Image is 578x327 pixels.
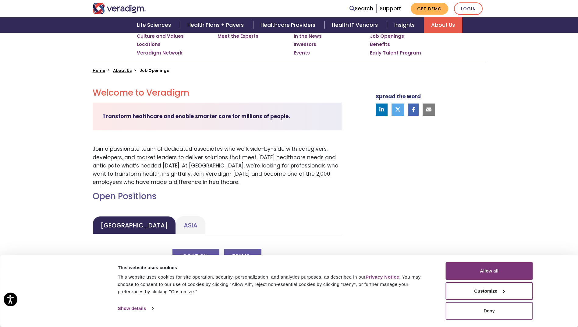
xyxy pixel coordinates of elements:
a: Asia [176,216,205,234]
a: Early Talent Program [370,50,421,56]
button: Deny [446,302,533,320]
a: Support [380,5,401,12]
div: This website uses cookies [118,264,432,271]
div: This website uses cookies for site operation, security, personalization, and analytics purposes, ... [118,273,432,295]
strong: Transform healthcare and enable smarter care for millions of people. [102,113,290,120]
img: Veradigm logo [93,3,146,14]
a: About Us [424,17,462,33]
a: About Us [113,68,132,73]
a: Home [93,68,105,73]
a: Healthcare Providers [253,17,324,33]
a: In the News [294,33,322,39]
a: Search [349,5,373,13]
button: Teams [224,249,261,263]
a: Health IT Vendors [324,17,387,33]
a: Job Openings [370,33,404,39]
a: Veradigm Network [137,50,183,56]
button: Customize [446,282,533,300]
a: Life Sciences [129,17,180,33]
a: Insights [387,17,424,33]
a: Locations [137,41,161,47]
a: Health Plans + Payers [180,17,253,33]
a: Get Demo [411,3,448,15]
button: Allow all [446,262,533,280]
a: Benefits [370,41,390,47]
h2: Welcome to Veradigm [93,88,342,98]
p: Join a passionate team of dedicated associates who work side-by-side with caregivers, developers,... [93,145,342,186]
strong: Spread the word [376,93,421,100]
a: [GEOGRAPHIC_DATA] [93,216,176,234]
button: Location [172,249,219,263]
a: Investors [294,41,316,47]
h2: Open Positions [93,191,342,202]
a: Privacy Notice [366,274,399,280]
a: Culture and Values [137,33,184,39]
a: Show details [118,304,153,313]
a: Login [454,2,483,15]
a: Meet the Experts [218,33,258,39]
a: Events [294,50,310,56]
